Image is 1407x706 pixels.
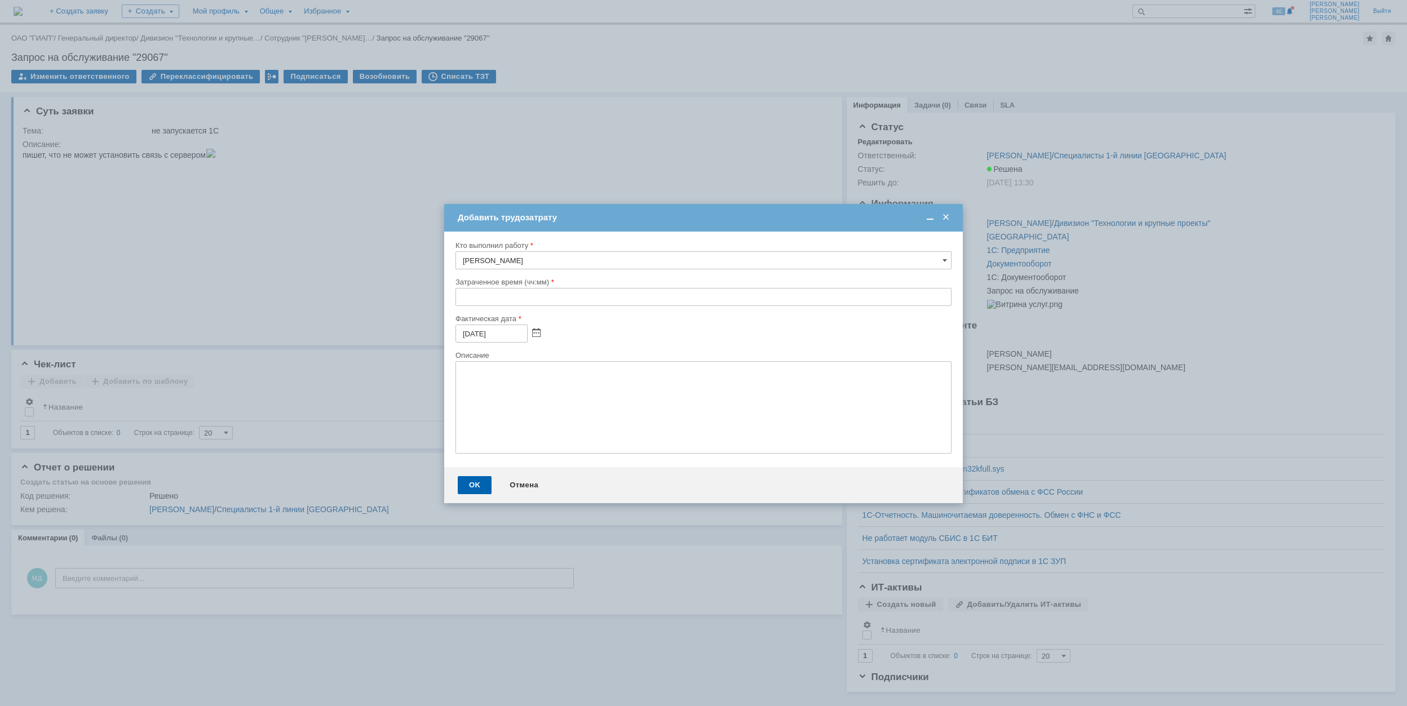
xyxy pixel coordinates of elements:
[455,278,949,286] div: Затраченное время (чч:мм)
[940,212,952,223] span: Закрыть
[455,242,949,249] div: Кто выполнил работу
[455,315,949,322] div: Фактическая дата
[455,352,949,359] div: Описание
[458,212,952,223] div: Добавить трудозатрату
[924,212,936,223] span: Свернуть (Ctrl + M)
